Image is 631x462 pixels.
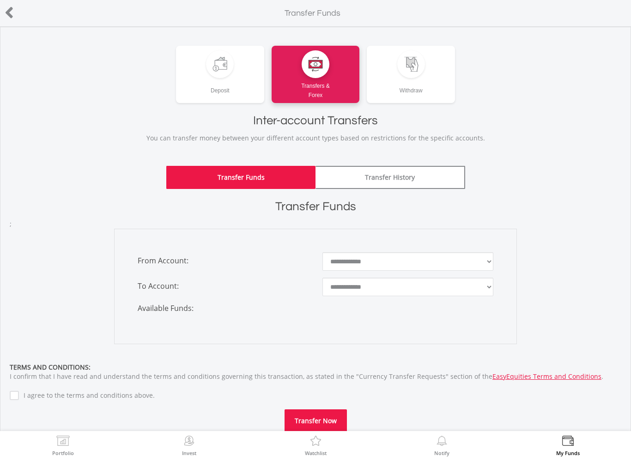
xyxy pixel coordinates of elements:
[131,278,315,294] span: To Account:
[19,391,155,400] label: I agree to the terms and conditions above.
[56,436,70,449] img: View Portfolio
[10,219,621,432] form: ;
[10,134,621,143] p: You can transfer money between your different account types based on restrictions for the specifi...
[176,46,264,103] a: Deposit
[492,372,601,381] a: EasyEquities Terms and Conditions
[166,166,316,189] a: Transfer Funds
[10,363,621,372] div: TERMS AND CONDITIONS:
[434,436,449,456] a: Notify
[182,436,196,449] img: Invest Now
[434,450,449,456] label: Notify
[131,303,315,314] span: Available Funds:
[10,198,621,215] h1: Transfer Funds
[10,112,621,129] h1: Inter-account Transfers
[182,450,196,456] label: Invest
[309,436,323,449] img: Watchlist
[561,436,575,449] img: View Funds
[182,436,196,456] a: Invest
[272,46,360,103] a: Transfers &Forex
[367,78,455,95] div: Withdraw
[315,166,465,189] a: Transfer History
[285,7,340,19] label: Transfer Funds
[556,436,580,456] a: My Funds
[131,252,315,269] span: From Account:
[305,450,327,456] label: Watchlist
[176,78,264,95] div: Deposit
[52,436,74,456] a: Portfolio
[435,436,449,449] img: View Notifications
[305,436,327,456] a: Watchlist
[285,409,347,432] button: Transfer Now
[272,78,360,100] div: Transfers & Forex
[10,363,621,381] div: I confirm that I have read and understand the terms and conditions governing this transaction, as...
[52,450,74,456] label: Portfolio
[556,450,580,456] label: My Funds
[367,46,455,103] a: Withdraw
